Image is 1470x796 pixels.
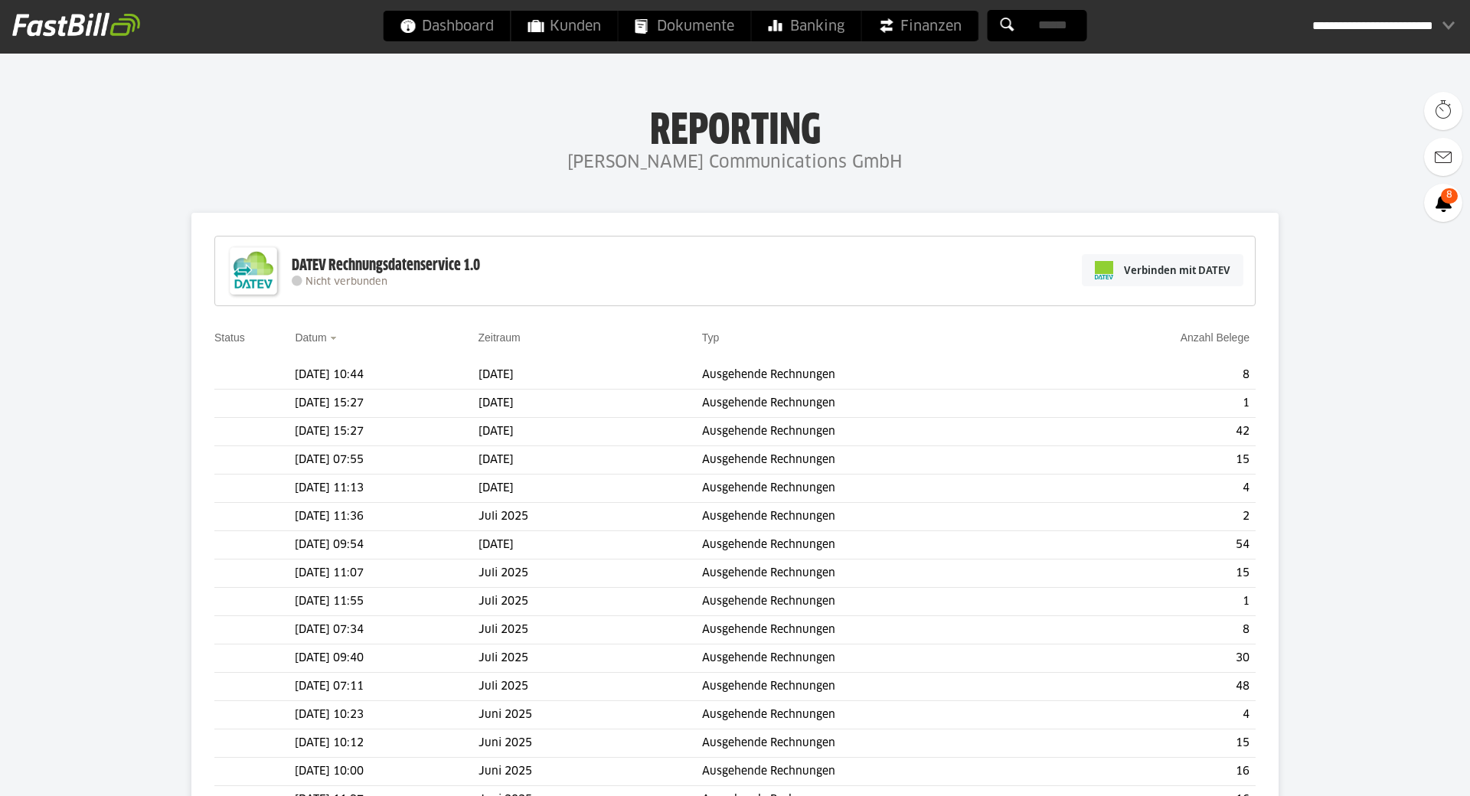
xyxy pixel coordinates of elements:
td: Ausgehende Rechnungen [702,531,1056,559]
td: Juli 2025 [479,673,702,701]
td: Ausgehende Rechnungen [702,418,1056,446]
td: 8 [1056,361,1256,390]
td: Ausgehende Rechnungen [702,588,1056,616]
td: Ausgehende Rechnungen [702,475,1056,503]
td: Juni 2025 [479,758,702,786]
td: Ausgehende Rechnungen [702,616,1056,644]
td: Ausgehende Rechnungen [702,390,1056,418]
img: DATEV-Datenservice Logo [223,240,284,302]
iframe: Öffnet ein Widget, in dem Sie weitere Informationen finden [1351,750,1455,788]
td: 48 [1056,673,1256,701]
td: 54 [1056,531,1256,559]
td: 30 [1056,644,1256,673]
a: Verbinden mit DATEV [1082,254,1243,286]
td: Ausgehende Rechnungen [702,361,1056,390]
td: [DATE] [479,361,702,390]
a: Finanzen [862,11,978,41]
span: Dokumente [635,11,734,41]
td: [DATE] [479,390,702,418]
a: Dokumente [619,11,751,41]
div: DATEV Rechnungsdatenservice 1.0 [292,256,480,276]
td: [DATE] 10:12 [295,729,478,758]
td: 2 [1056,503,1256,531]
td: Juli 2025 [479,644,702,673]
td: 1 [1056,588,1256,616]
td: Juli 2025 [479,559,702,588]
img: pi-datev-logo-farbig-24.svg [1095,261,1113,279]
a: Banking [752,11,861,41]
img: sort_desc.gif [330,337,340,340]
img: fastbill_logo_white.png [12,12,140,37]
span: Verbinden mit DATEV [1124,263,1230,278]
a: 8 [1424,184,1462,222]
td: [DATE] 09:54 [295,531,478,559]
td: 1 [1056,390,1256,418]
span: Nicht verbunden [305,277,387,287]
td: [DATE] 15:27 [295,418,478,446]
td: [DATE] 10:44 [295,361,478,390]
td: [DATE] [479,446,702,475]
td: 4 [1056,701,1256,729]
td: 42 [1056,418,1256,446]
td: [DATE] 09:40 [295,644,478,673]
td: [DATE] [479,418,702,446]
span: Banking [769,11,844,41]
td: Ausgehende Rechnungen [702,503,1056,531]
td: Ausgehende Rechnungen [702,559,1056,588]
td: [DATE] 11:13 [295,475,478,503]
td: [DATE] 07:55 [295,446,478,475]
a: Zeitraum [479,331,521,344]
a: Datum [295,331,326,344]
td: Juni 2025 [479,701,702,729]
td: [DATE] 15:27 [295,390,478,418]
td: Ausgehende Rechnungen [702,701,1056,729]
td: Ausgehende Rechnungen [702,758,1056,786]
a: Status [214,331,245,344]
td: [DATE] 11:36 [295,503,478,531]
a: Dashboard [384,11,511,41]
span: Finanzen [879,11,962,41]
span: Kunden [528,11,601,41]
a: Kunden [511,11,618,41]
a: Anzahl Belege [1181,331,1249,344]
td: Ausgehende Rechnungen [702,729,1056,758]
td: Ausgehende Rechnungen [702,644,1056,673]
td: [DATE] 10:23 [295,701,478,729]
td: Juli 2025 [479,503,702,531]
td: 16 [1056,758,1256,786]
td: [DATE] 07:34 [295,616,478,644]
h1: Reporting [153,108,1317,148]
td: 4 [1056,475,1256,503]
td: 15 [1056,729,1256,758]
a: Typ [702,331,720,344]
td: Juli 2025 [479,588,702,616]
td: Ausgehende Rechnungen [702,673,1056,701]
td: [DATE] 07:11 [295,673,478,701]
td: Juni 2025 [479,729,702,758]
td: [DATE] 11:07 [295,559,478,588]
td: 15 [1056,559,1256,588]
td: Juli 2025 [479,616,702,644]
td: [DATE] 10:00 [295,758,478,786]
td: 8 [1056,616,1256,644]
td: [DATE] [479,531,702,559]
span: Dashboard [400,11,494,41]
td: Ausgehende Rechnungen [702,446,1056,475]
span: 8 [1441,188,1458,204]
td: [DATE] 11:55 [295,588,478,616]
td: [DATE] [479,475,702,503]
td: 15 [1056,446,1256,475]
